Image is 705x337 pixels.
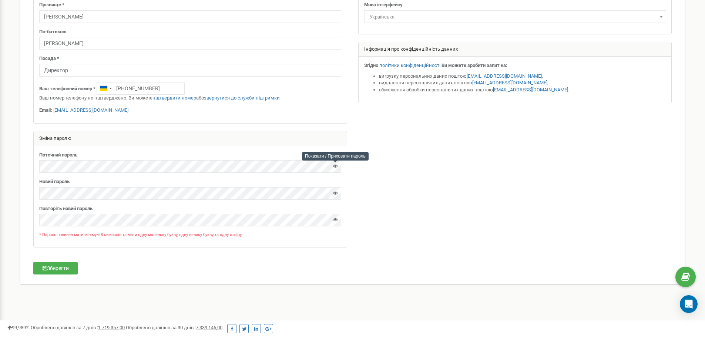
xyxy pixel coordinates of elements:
label: По-батькові [39,28,66,36]
label: Ваш телефонний номер * [39,85,95,92]
u: 1 719 357,00 [98,325,125,330]
li: обмеження обробки персональних даних поштою . [379,87,666,94]
div: Інформація про конфіденційність данних [359,42,672,57]
label: Посада * [39,55,59,62]
input: +1-800-555-55-55 [97,82,185,95]
p: Ваш номер телефону не підтверджено. Ви можете або [39,95,341,102]
li: вигрузку персональних даних поштою , [379,73,666,80]
label: Повторіть новий пароль [39,205,93,212]
label: Прізвище * [39,1,64,9]
label: Мова інтерфейсу [364,1,403,9]
a: звернутися до служби підтримки [204,95,280,101]
strong: Згідно [364,63,378,68]
a: [EMAIL_ADDRESS][DOMAIN_NAME] [472,80,547,85]
input: Прізвище [39,10,341,23]
label: Поточний пароль [39,152,77,159]
span: Українська [364,10,666,23]
div: Зміна паролю [34,131,347,146]
input: По-батькові [39,37,341,50]
a: [EMAIL_ADDRESS][DOMAIN_NAME] [53,107,128,113]
span: Українська [367,12,664,22]
u: 7 339 146,00 [196,325,222,330]
span: 99,989% [7,325,30,330]
strong: Ви можете зробити запит на: [442,63,507,68]
input: Посада [39,64,341,77]
span: Оброблено дзвінків за 7 днів : [31,325,125,330]
a: [EMAIL_ADDRESS][DOMAIN_NAME] [467,73,542,79]
li: видалення персональних даних поштою , [379,80,666,87]
a: підтвердити номер [152,95,196,101]
button: Зберегти [33,262,78,274]
label: Новий пароль [39,178,70,185]
strong: Email: [39,107,52,113]
span: Оброблено дзвінків за 30 днів : [126,325,222,330]
a: політики конфіденційності [379,63,440,68]
a: [EMAIL_ADDRESS][DOMAIN_NAME] [493,87,568,92]
div: Показати / Приховати пароль [302,152,369,161]
div: Telephone country code [97,82,114,94]
p: * Пароль повинен мати мінімум 8 символів та мати одну маленьку букву, одну велику букву та одну ц... [39,232,341,238]
div: Open Intercom Messenger [680,295,698,313]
